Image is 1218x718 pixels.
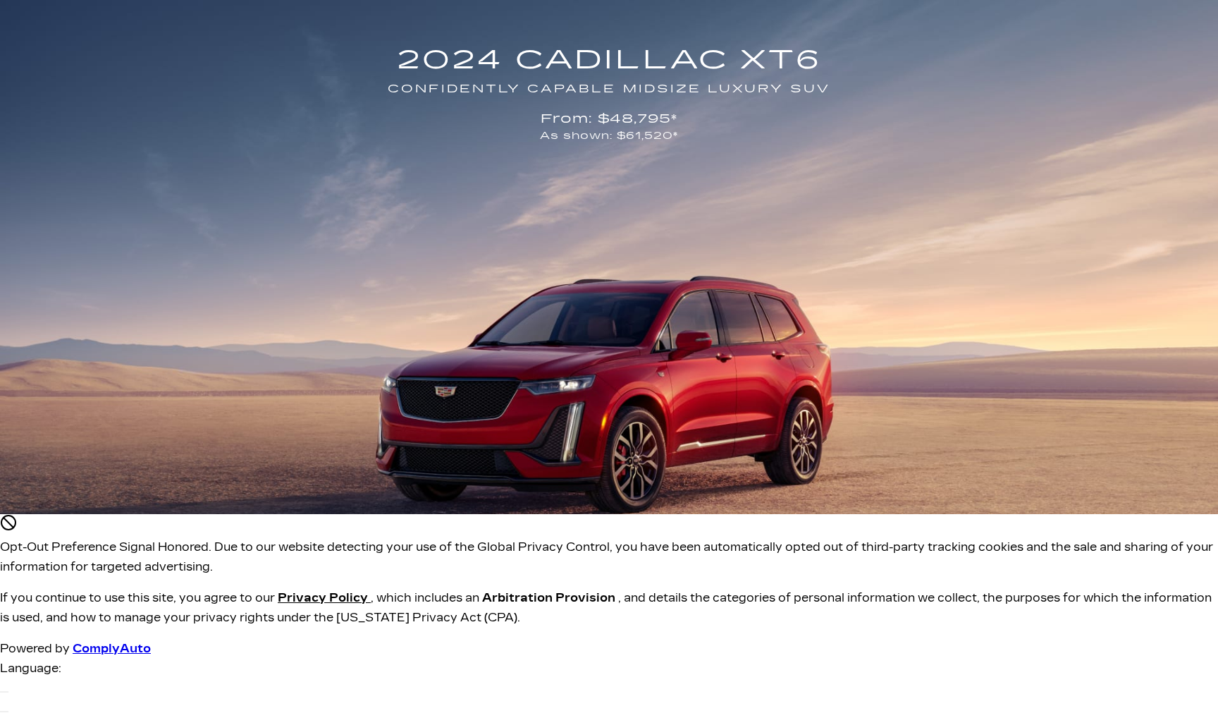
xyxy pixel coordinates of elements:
[278,591,368,604] u: Privacy Policy
[388,39,831,98] h1: 2024 Cadillac XT6
[388,129,831,144] span: As shown: $61,520*
[388,109,831,144] h5: From: $48,795*
[482,591,615,604] strong: Arbitration Provision
[388,81,831,98] span: CONFIDENTLY CAPABLE MIDSIZE LUXURY SUV
[73,642,151,655] a: ComplyAuto
[278,591,371,604] a: Privacy Policy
